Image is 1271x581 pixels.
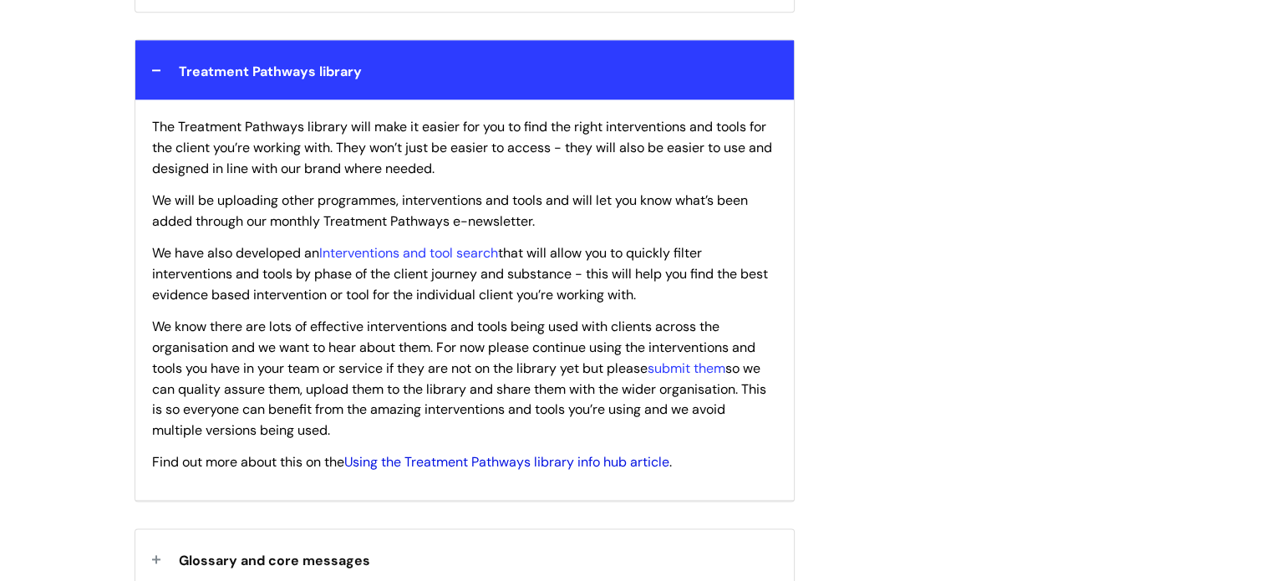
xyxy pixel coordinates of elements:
[179,552,370,569] span: Glossary and core messages
[152,318,766,439] span: We know there are lots of effective interventions and tools being used with clients across the or...
[344,453,669,471] a: Using the Treatment Pathways library info hub article
[152,453,672,471] span: Find out more about this on the .
[179,63,362,80] span: Treatment Pathways library
[319,244,498,262] a: Interventions and tool search
[648,359,725,377] a: submit them
[152,191,748,230] span: We will be uploading other programmes, interventions and tools and will let you know what’s been ...
[152,244,768,303] span: We have also developed an that will allow you to quickly filter interventions and tools by phase ...
[152,118,772,177] span: The Treatment Pathways library will make it easier for you to find the right interventions and to...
